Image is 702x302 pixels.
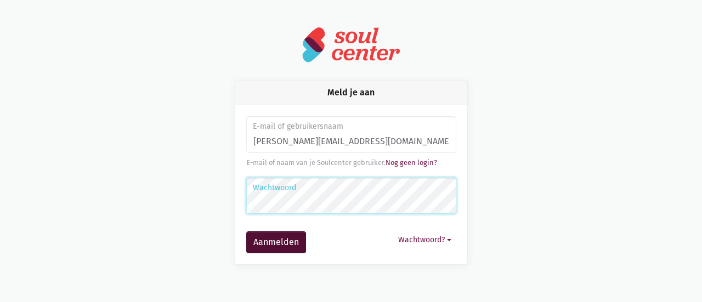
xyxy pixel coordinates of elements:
label: E-mail of gebruikersnaam [253,121,449,133]
a: Nog geen login? [386,158,437,167]
img: logo-soulcenter-full.svg [302,26,400,63]
label: Wachtwoord [253,182,449,194]
button: Wachtwoord? [393,231,456,248]
div: Meld je aan [235,81,467,105]
button: Aanmelden [246,231,306,253]
div: E-mail of naam van je Soulcenter gebruiker. [246,157,456,168]
form: Aanmelden [246,116,456,254]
